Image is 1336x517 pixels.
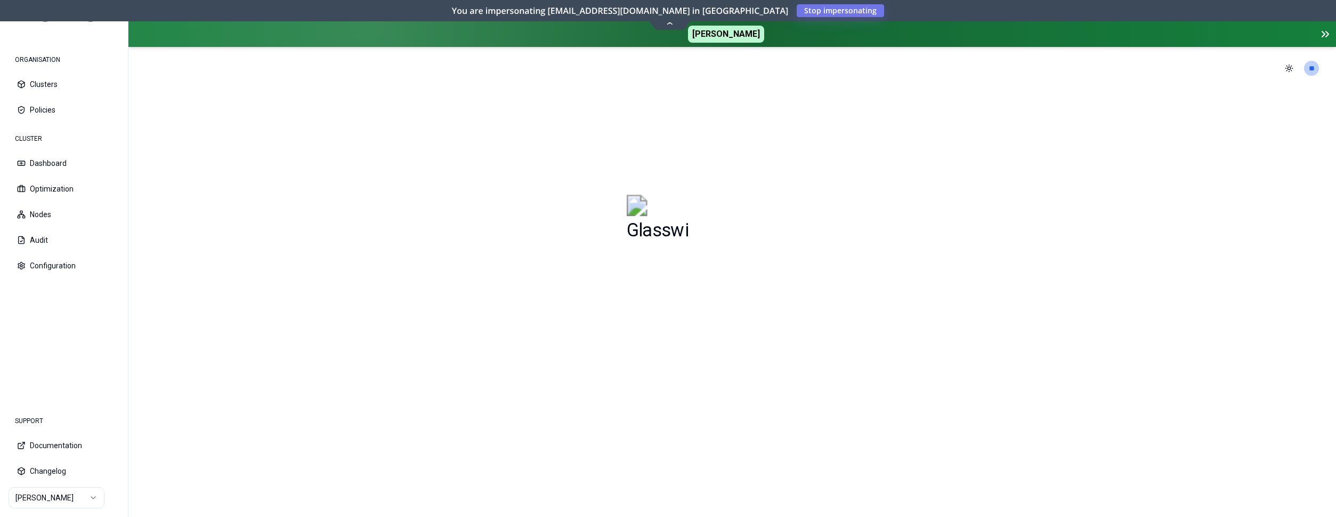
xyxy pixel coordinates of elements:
div: SUPPORT [9,410,119,432]
button: Clusters [9,73,119,96]
div: ORGANISATION [9,49,119,70]
span: [PERSON_NAME] [688,26,764,43]
button: Audit [9,228,119,252]
button: Configuration [9,254,119,277]
button: Optimization [9,177,119,201]
button: Dashboard [9,152,119,175]
button: Changelog [9,459,119,483]
button: Documentation [9,434,119,457]
div: CLUSTER [9,128,119,149]
button: Policies [9,98,119,122]
button: Nodes [9,203,119,226]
